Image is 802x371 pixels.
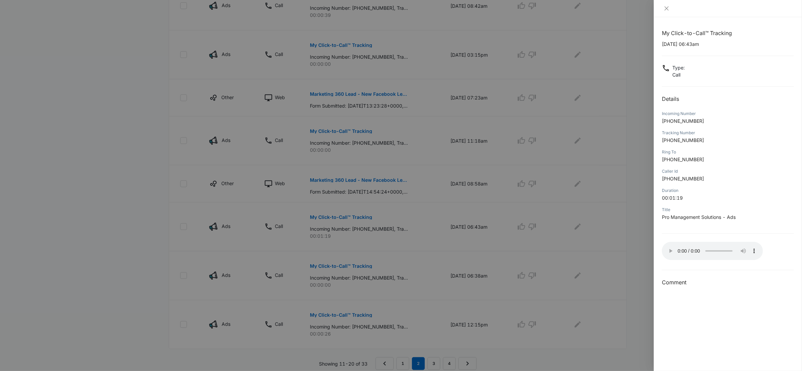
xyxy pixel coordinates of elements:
[662,278,794,286] h3: Comment
[662,207,794,213] div: Title
[26,40,60,44] div: Domain Overview
[11,18,16,23] img: website_grey.svg
[67,39,72,45] img: tab_keywords_by_traffic_grey.svg
[662,29,794,37] h1: My Click-to-Call™ Tracking
[662,242,763,260] audio: Your browser does not support the audio tag.
[662,95,794,103] h2: Details
[662,111,794,117] div: Incoming Number
[662,176,704,181] span: [PHONE_NUMBER]
[662,156,704,162] span: [PHONE_NUMBER]
[672,64,685,71] p: Type :
[74,40,114,44] div: Keywords by Traffic
[662,40,794,48] p: [DATE] 06:43am
[664,6,669,11] span: close
[18,18,74,23] div: Domain: [DOMAIN_NAME]
[662,188,794,194] div: Duration
[672,71,685,78] p: Call
[662,5,671,11] button: Close
[662,137,704,143] span: [PHONE_NUMBER]
[662,214,736,220] span: Pro Management Solutions - Ads
[662,118,704,124] span: [PHONE_NUMBER]
[19,11,33,16] div: v 4.0.25
[18,39,24,45] img: tab_domain_overview_orange.svg
[11,11,16,16] img: logo_orange.svg
[662,195,683,201] span: 00:01:19
[662,149,794,155] div: Ring To
[662,168,794,174] div: Caller Id
[662,130,794,136] div: Tracking Number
